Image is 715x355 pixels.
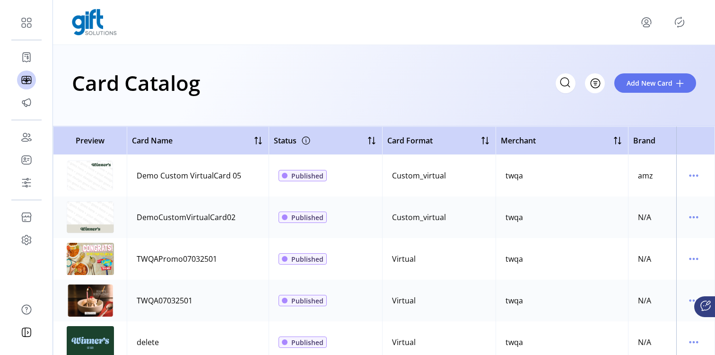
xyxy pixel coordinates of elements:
[274,133,312,148] div: Status
[686,210,701,225] button: menu
[506,212,523,223] div: twqa
[392,253,416,265] div: Virtual
[291,213,323,222] span: Published
[137,253,217,265] div: TWQAPromo07032501
[638,295,651,306] div: N/A
[633,135,655,146] span: Brand
[291,254,323,264] span: Published
[556,73,575,93] input: Search
[132,135,173,146] span: Card Name
[585,73,605,93] button: Filter Button
[137,170,241,181] div: Demo Custom VirtualCard 05
[137,295,192,306] div: TWQA07032501
[506,253,523,265] div: twqa
[58,135,122,146] span: Preview
[392,212,446,223] div: Custom_virtual
[291,337,323,347] span: Published
[672,15,687,30] button: Publisher Panel
[638,337,651,348] div: N/A
[67,284,114,317] img: preview
[614,73,696,93] button: Add New Card
[291,296,323,306] span: Published
[627,78,672,88] span: Add New Card
[67,160,114,192] img: preview
[67,243,114,275] img: preview
[392,337,416,348] div: Virtual
[137,212,235,223] div: DemoCustomVirtualCard02
[291,171,323,181] span: Published
[506,337,523,348] div: twqa
[72,9,117,35] img: logo
[506,295,523,306] div: twqa
[686,251,701,266] button: menu
[638,212,651,223] div: N/A
[506,170,523,181] div: twqa
[686,168,701,183] button: menu
[392,295,416,306] div: Virtual
[72,66,200,99] h1: Card Catalog
[638,170,653,181] div: amz
[387,135,433,146] span: Card Format
[638,253,651,265] div: N/A
[137,337,159,348] div: delete
[501,135,536,146] span: Merchant
[67,201,114,233] img: preview
[639,15,654,30] button: menu
[686,293,701,308] button: menu
[392,170,446,181] div: Custom_virtual
[686,335,701,350] button: menu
